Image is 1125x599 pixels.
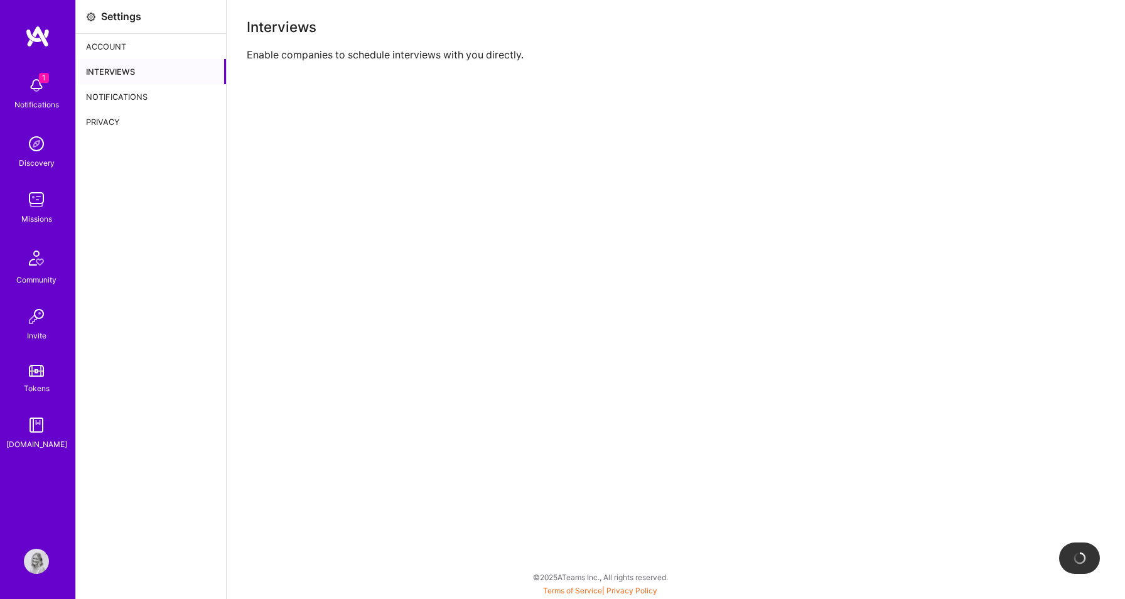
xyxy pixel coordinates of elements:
a: Privacy Policy [606,586,657,595]
div: Enable companies to schedule interviews with you directly. [247,48,1105,62]
img: bell [24,73,49,98]
div: Notifications [14,98,59,111]
a: User Avatar [21,549,52,574]
div: Account [76,34,226,59]
img: User Avatar [24,549,49,574]
div: Notifications [76,84,226,109]
div: Interviews [247,20,1105,33]
img: logo [25,25,50,48]
div: © 2025 ATeams Inc., All rights reserved. [75,561,1125,593]
div: Community [16,273,57,286]
div: Invite [27,329,46,342]
img: discovery [24,131,49,156]
div: Settings [101,10,141,23]
img: Invite [24,304,49,329]
div: Interviews [76,59,226,84]
a: Terms of Service [543,586,602,595]
i: icon Settings [86,12,96,22]
img: Community [21,243,51,273]
img: teamwork [24,187,49,212]
img: tokens [29,365,44,377]
div: [DOMAIN_NAME] [6,438,67,451]
div: Discovery [19,156,55,170]
div: Privacy [76,109,226,134]
img: guide book [24,413,49,438]
span: 1 [39,73,49,83]
div: Missions [21,212,52,225]
span: | [543,586,657,595]
div: Tokens [24,382,50,395]
img: loading [1071,550,1087,566]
